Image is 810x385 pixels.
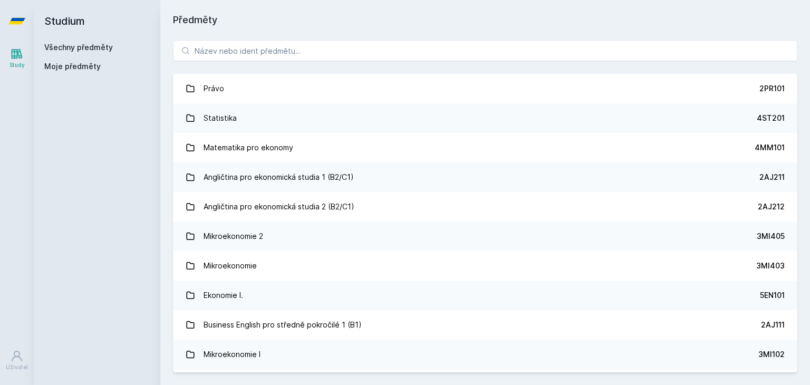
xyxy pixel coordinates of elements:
[204,137,293,158] div: Matematika pro ekonomy
[2,42,32,74] a: Study
[44,43,113,52] a: Všechny předměty
[204,226,263,247] div: Mikroekonomie 2
[204,108,237,129] div: Statistika
[173,222,797,251] a: Mikroekonomie 2 3MI405
[204,344,261,365] div: Mikroekonomie I
[204,314,362,335] div: Business English pro středně pokročilé 1 (B1)
[761,320,785,330] div: 2AJ111
[759,83,785,94] div: 2PR101
[173,133,797,162] a: Matematika pro ekonomy 4MM101
[173,74,797,103] a: Právo 2PR101
[2,344,32,377] a: Uživatel
[9,61,25,69] div: Study
[173,310,797,340] a: Business English pro středně pokročilé 1 (B1) 2AJ111
[757,231,785,242] div: 3MI405
[44,61,101,72] span: Moje předměty
[760,290,785,301] div: 5EN101
[173,162,797,192] a: Angličtina pro ekonomická studia 1 (B2/C1) 2AJ211
[758,201,785,212] div: 2AJ212
[757,113,785,123] div: 4ST201
[755,142,785,153] div: 4MM101
[173,340,797,369] a: Mikroekonomie I 3MI102
[204,255,257,276] div: Mikroekonomie
[173,40,797,61] input: Název nebo ident předmětu…
[759,172,785,182] div: 2AJ211
[173,192,797,222] a: Angličtina pro ekonomická studia 2 (B2/C1) 2AJ212
[6,363,28,371] div: Uživatel
[758,349,785,360] div: 3MI102
[173,13,797,27] h1: Předměty
[173,103,797,133] a: Statistika 4ST201
[756,261,785,271] div: 3MI403
[173,251,797,281] a: Mikroekonomie 3MI403
[204,196,354,217] div: Angličtina pro ekonomická studia 2 (B2/C1)
[173,281,797,310] a: Ekonomie I. 5EN101
[204,285,243,306] div: Ekonomie I.
[204,167,354,188] div: Angličtina pro ekonomická studia 1 (B2/C1)
[204,78,224,99] div: Právo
